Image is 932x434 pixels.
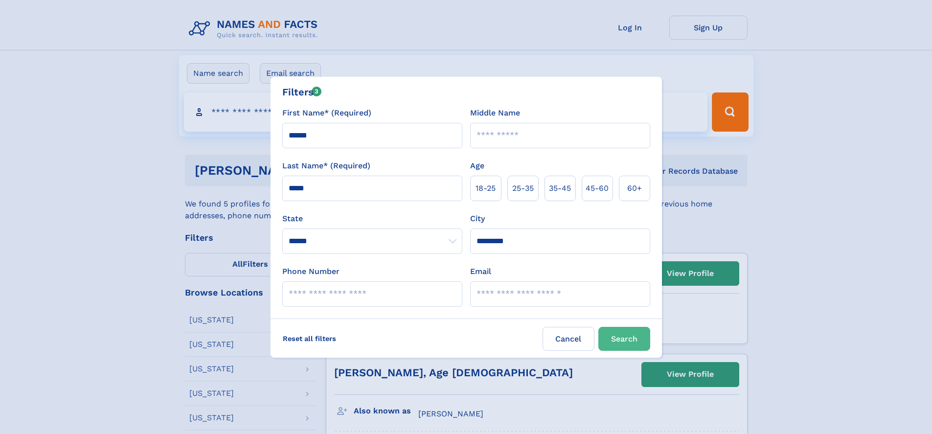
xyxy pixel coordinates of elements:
[586,183,609,194] span: 45‑60
[627,183,642,194] span: 60+
[476,183,496,194] span: 18‑25
[470,107,520,119] label: Middle Name
[470,266,491,277] label: Email
[549,183,571,194] span: 35‑45
[282,85,322,99] div: Filters
[282,266,340,277] label: Phone Number
[470,213,485,225] label: City
[276,327,342,350] label: Reset all filters
[282,213,462,225] label: State
[282,160,370,172] label: Last Name* (Required)
[543,327,594,351] label: Cancel
[470,160,484,172] label: Age
[512,183,534,194] span: 25‑35
[282,107,371,119] label: First Name* (Required)
[598,327,650,351] button: Search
